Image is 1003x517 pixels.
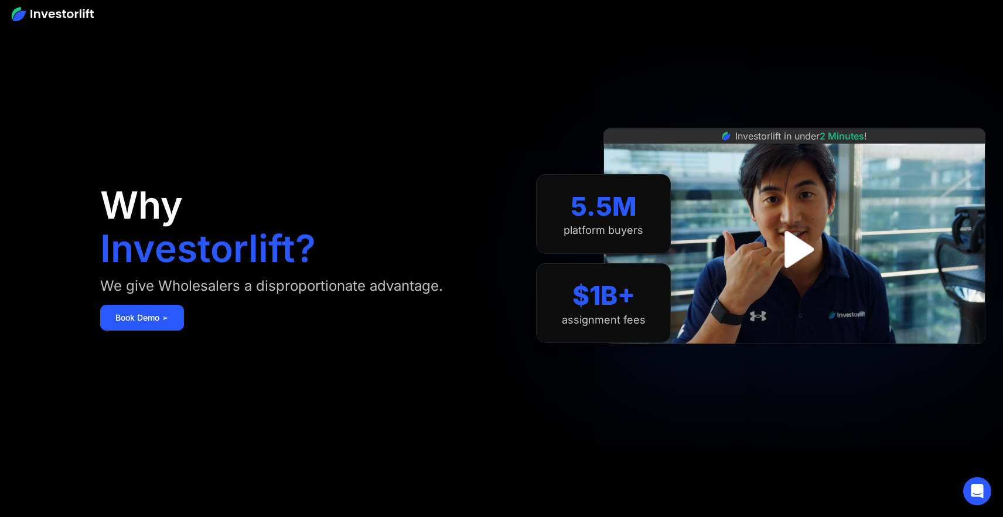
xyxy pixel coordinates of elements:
a: Book Demo ➢ [100,305,184,331]
div: We give Wholesalers a disproportionate advantage. [100,277,443,295]
h1: Investorlift? [100,230,316,267]
div: platform buyers [564,224,643,237]
div: Investorlift in under ! [735,129,867,143]
div: Open Intercom Messenger [963,477,991,505]
div: assignment fees [562,314,646,326]
iframe: Customer reviews powered by Trustpilot [707,350,882,364]
span: 2 Minutes [820,130,864,142]
div: 5.5M [571,191,637,222]
a: open lightbox [769,223,821,275]
h1: Why [100,186,183,224]
div: $1B+ [572,280,635,311]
